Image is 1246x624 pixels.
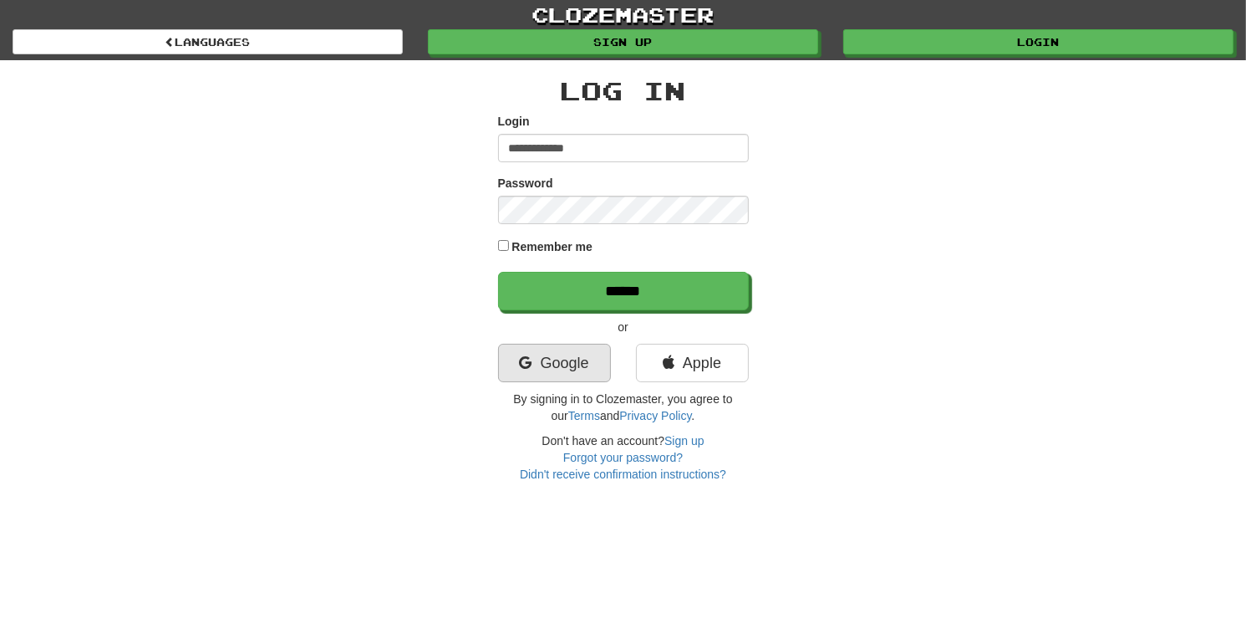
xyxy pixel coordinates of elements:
[568,409,600,422] a: Terms
[563,451,683,464] a: Forgot your password?
[498,113,530,130] label: Login
[498,319,749,335] p: or
[498,175,553,192] label: Password
[664,434,704,448] a: Sign up
[498,391,749,424] p: By signing in to Clozemaster, you agree to our and .
[511,238,592,255] label: Remember me
[843,29,1233,54] a: Login
[498,77,749,105] h2: Log In
[619,409,691,422] a: Privacy Policy
[13,29,403,54] a: Languages
[498,344,611,382] a: Google
[498,432,749,483] div: Don't have an account?
[636,344,749,382] a: Apple
[428,29,818,54] a: Sign up
[520,468,726,481] a: Didn't receive confirmation instructions?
